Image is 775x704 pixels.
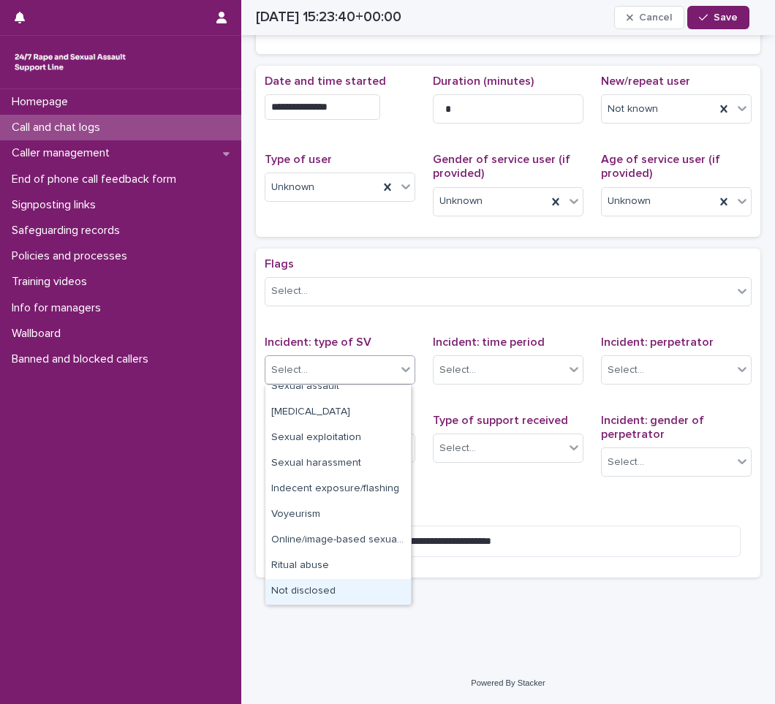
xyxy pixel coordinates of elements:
span: New/repeat user [601,75,690,87]
a: Powered By Stacker [471,678,545,687]
p: Wallboard [6,327,72,341]
p: Info for managers [6,301,113,315]
span: Incident: perpetrator [601,336,714,348]
div: Online/image-based sexual violence [265,528,411,553]
h2: [DATE] 15:23:40+00:00 [256,9,401,26]
p: Call and chat logs [6,121,112,135]
p: Safeguarding records [6,224,132,238]
p: Banned and blocked callers [6,352,160,366]
div: Sexual harassment [265,451,411,477]
div: Child sexual abuse [265,400,411,425]
p: Training videos [6,275,99,289]
div: Indecent exposure/flashing [265,477,411,502]
p: Caller management [6,146,121,160]
p: Signposting links [6,198,107,212]
div: Sexual assault [265,374,411,400]
span: Unknown [608,194,651,209]
span: Save [714,12,738,23]
div: Select... [271,363,308,378]
div: Sexual exploitation [265,425,411,451]
span: Type of user [265,154,332,165]
button: Cancel [614,6,684,29]
span: Cancel [639,12,672,23]
button: Save [687,6,749,29]
p: Policies and processes [6,249,139,263]
span: Incident: gender of perpetrator [601,415,704,440]
span: Age of service user (if provided) [601,154,720,179]
span: Flags [265,258,294,270]
div: Voyeurism [265,502,411,528]
span: Incident: type of SV [265,336,371,348]
span: Date and time started [265,75,386,87]
img: rhQMoQhaT3yELyF149Cw [12,48,129,77]
div: Select... [439,363,476,378]
span: Not known [608,102,658,117]
span: Gender of service user (if provided) [433,154,570,179]
span: Unknown [439,194,483,209]
p: Homepage [6,95,80,109]
span: Duration (minutes) [433,75,534,87]
div: Select... [608,363,644,378]
span: Incident: time period [433,336,545,348]
p: End of phone call feedback form [6,173,188,186]
div: Not disclosed [265,579,411,605]
span: Type of support received [433,415,568,426]
div: Select... [608,455,644,470]
span: Unknown [271,180,314,195]
div: Select... [439,441,476,456]
div: Select... [271,284,308,299]
div: Ritual abuse [265,553,411,579]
